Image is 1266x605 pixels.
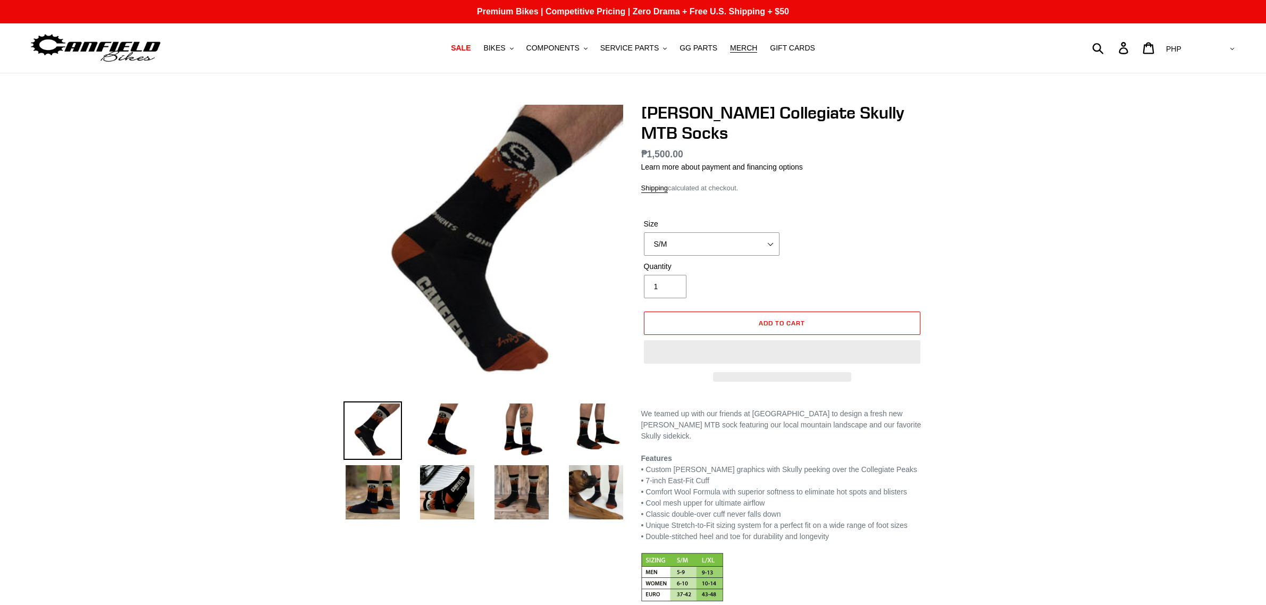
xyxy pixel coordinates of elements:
[765,41,820,55] a: GIFT CARDS
[730,44,757,53] span: MERCH
[446,41,476,55] a: SALE
[641,408,923,442] div: We teamed up with our friends at [GEOGRAPHIC_DATA] to design a fresh new [PERSON_NAME] MTB sock f...
[492,463,551,522] img: Load image into Gallery viewer, Canfield-Collegiate-Skully-MTB-Socks
[418,463,476,522] img: Load image into Gallery viewer, Canfield Collegiate Skully Socks
[641,103,923,144] h1: [PERSON_NAME] Collegiate Skully MTB Socks
[770,44,815,53] span: GIFT CARDS
[418,401,476,460] img: Load image into Gallery viewer, Canfield Bikes MTB Socks
[29,31,162,65] img: Canfield Bikes
[478,41,518,55] button: BIKES
[641,442,923,542] p: • Custom [PERSON_NAME] graphics with Skully peeking over the Collegiate Peaks • 7-inch East-Fit C...
[567,401,625,460] img: Load image into Gallery viewer, Canfield Bikes MTB Socks
[759,319,805,327] span: Add to cart
[641,184,668,193] a: Shipping
[600,44,659,53] span: SERVICE PARTS
[451,44,471,53] span: SALE
[641,149,683,159] span: ₱1,500.00
[492,401,551,460] img: Load image into Gallery viewer, Canfield Collegiate Skully Socks
[641,454,672,463] strong: Features
[680,44,717,53] span: GG PARTS
[725,41,762,55] a: MERCH
[526,44,580,53] span: COMPONENTS
[1098,36,1125,60] input: Search
[521,41,593,55] button: COMPONENTS
[674,41,723,55] a: GG PARTS
[567,463,625,522] img: Load image into Gallery viewer, Canfield-Collegiate-Skully-MTB-Sock-Esther-Boxer-photo-bomb
[346,105,623,382] img: Canfield Collegiate Skully Socks
[644,312,920,335] button: Add to cart
[644,219,779,230] label: Size
[483,44,505,53] span: BIKES
[641,183,923,194] div: calculated at checkout.
[595,41,672,55] button: SERVICE PARTS
[343,463,402,522] img: Load image into Gallery viewer, Canfield Bikes MTB Socks
[641,163,803,171] a: Learn more about payment and financing options
[343,401,402,460] img: Load image into Gallery viewer, Canfield Collegiate Skully Socks
[644,261,779,272] label: Quantity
